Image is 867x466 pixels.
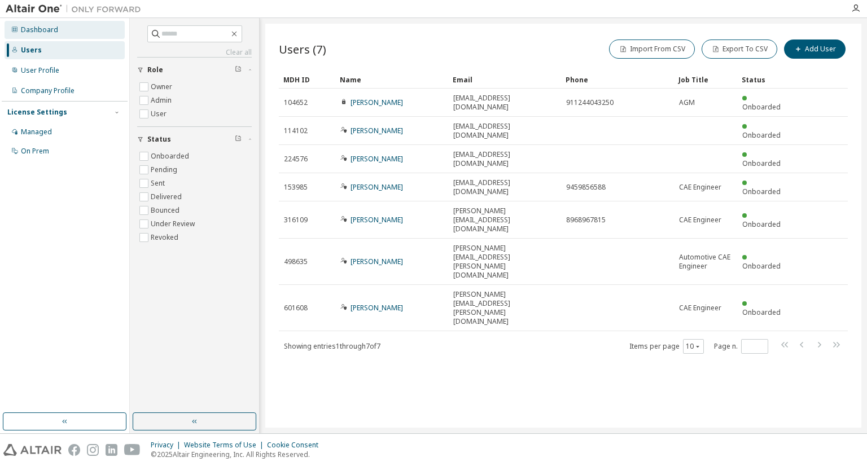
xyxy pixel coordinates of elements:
[151,204,182,217] label: Bounced
[566,71,669,89] div: Phone
[742,187,781,196] span: Onboarded
[147,135,171,144] span: Status
[453,94,556,112] span: [EMAIL_ADDRESS][DOMAIN_NAME]
[686,342,701,351] button: 10
[124,444,141,456] img: youtube.svg
[284,155,308,164] span: 224576
[21,46,42,55] div: Users
[151,177,167,190] label: Sent
[151,150,191,163] label: Onboarded
[235,135,242,144] span: Clear filter
[679,183,721,192] span: CAE Engineer
[284,257,308,266] span: 498635
[21,128,52,137] div: Managed
[21,66,59,75] div: User Profile
[340,71,444,89] div: Name
[453,206,556,234] span: [PERSON_NAME][EMAIL_ADDRESS][DOMAIN_NAME]
[679,253,732,271] span: Automotive CAE Engineer
[742,219,781,229] span: Onboarded
[151,163,179,177] label: Pending
[453,244,556,280] span: [PERSON_NAME][EMAIL_ADDRESS][PERSON_NAME][DOMAIN_NAME]
[784,39,846,59] button: Add User
[151,107,169,121] label: User
[566,216,606,225] span: 8968967815
[351,257,403,266] a: [PERSON_NAME]
[267,441,325,450] div: Cookie Consent
[742,102,781,112] span: Onboarded
[351,215,403,225] a: [PERSON_NAME]
[284,304,308,313] span: 601608
[629,339,704,354] span: Items per page
[284,216,308,225] span: 316109
[184,441,267,450] div: Website Terms of Use
[566,98,614,107] span: 911244043250
[742,307,781,317] span: Onboarded
[609,39,695,59] button: Import From CSV
[283,71,331,89] div: MDH ID
[137,127,252,152] button: Status
[679,98,695,107] span: AGM
[151,217,197,231] label: Under Review
[151,441,184,450] div: Privacy
[453,290,556,326] span: [PERSON_NAME][EMAIL_ADDRESS][PERSON_NAME][DOMAIN_NAME]
[453,122,556,140] span: [EMAIL_ADDRESS][DOMAIN_NAME]
[679,304,721,313] span: CAE Engineer
[106,444,117,456] img: linkedin.svg
[453,150,556,168] span: [EMAIL_ADDRESS][DOMAIN_NAME]
[351,182,403,192] a: [PERSON_NAME]
[151,94,174,107] label: Admin
[453,71,557,89] div: Email
[137,48,252,57] a: Clear all
[351,126,403,135] a: [PERSON_NAME]
[742,261,781,271] span: Onboarded
[68,444,80,456] img: facebook.svg
[679,216,721,225] span: CAE Engineer
[3,444,62,456] img: altair_logo.svg
[284,183,308,192] span: 153985
[21,147,49,156] div: On Prem
[7,108,67,117] div: License Settings
[279,41,326,57] span: Users (7)
[678,71,733,89] div: Job Title
[351,303,403,313] a: [PERSON_NAME]
[284,126,308,135] span: 114102
[235,65,242,74] span: Clear filter
[21,25,58,34] div: Dashboard
[151,450,325,459] p: © 2025 Altair Engineering, Inc. All Rights Reserved.
[151,80,174,94] label: Owner
[714,339,768,354] span: Page n.
[742,159,781,168] span: Onboarded
[137,58,252,82] button: Role
[151,190,184,204] label: Delivered
[151,231,181,244] label: Revoked
[351,98,403,107] a: [PERSON_NAME]
[147,65,163,74] span: Role
[742,130,781,140] span: Onboarded
[742,71,789,89] div: Status
[702,39,777,59] button: Export To CSV
[453,178,556,196] span: [EMAIL_ADDRESS][DOMAIN_NAME]
[87,444,99,456] img: instagram.svg
[6,3,147,15] img: Altair One
[284,98,308,107] span: 104652
[284,341,380,351] span: Showing entries 1 through 7 of 7
[566,183,606,192] span: 9459856588
[21,86,75,95] div: Company Profile
[351,154,403,164] a: [PERSON_NAME]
